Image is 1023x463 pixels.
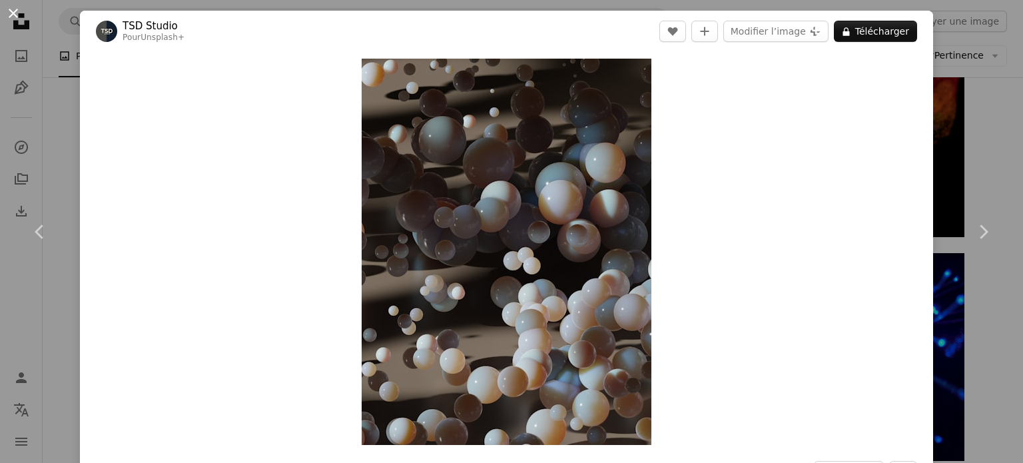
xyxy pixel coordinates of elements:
[723,21,829,42] button: Modifier l’image
[943,168,1023,296] a: Suivant
[362,59,651,445] img: Un tas de bulles flottant dans l’air
[96,21,117,42] img: Accéder au profil de TSD Studio
[834,21,917,42] button: Télécharger
[691,21,718,42] button: Ajouter à la collection
[141,33,184,42] a: Unsplash+
[362,59,651,445] button: Zoom sur cette image
[659,21,686,42] button: J’aime
[123,33,184,43] div: Pour
[123,19,184,33] a: TSD Studio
